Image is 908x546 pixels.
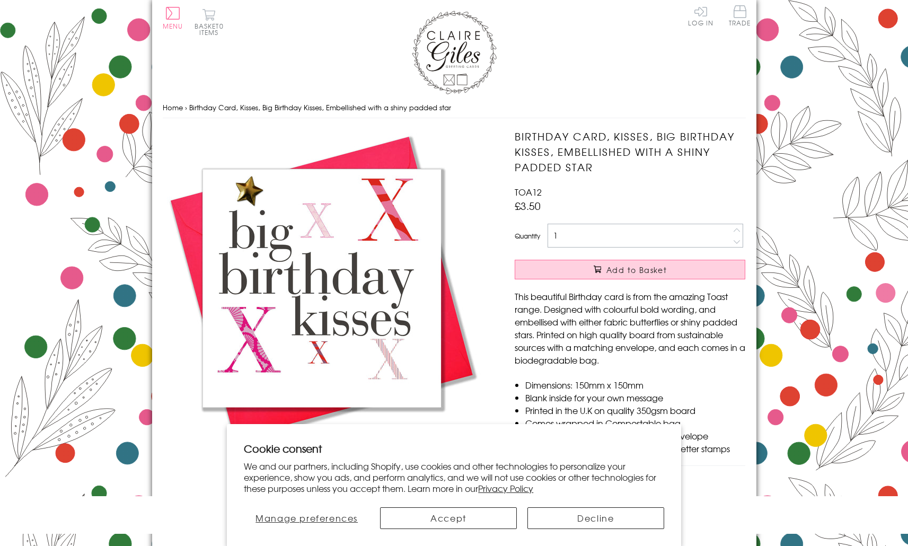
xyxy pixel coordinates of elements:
img: Claire Giles Greetings Cards [412,11,497,94]
button: Basket0 items [195,8,224,36]
span: TOA12 [515,186,542,198]
span: £3.50 [515,198,541,213]
button: Accept [380,507,517,529]
button: Manage preferences [244,507,369,529]
nav: breadcrumbs [163,97,746,119]
label: Quantity [515,231,540,241]
p: This beautiful Birthday card is from the amazing Toast range. Designed with colourful bold wordin... [515,290,745,366]
img: Birthday Card, Kisses, Big Birthday Kisses, Embellished with a shiny padded star [163,129,481,447]
a: Trade [729,5,751,28]
span: Trade [729,5,751,26]
span: Add to Basket [606,265,667,275]
li: Dimensions: 150mm x 150mm [525,378,745,391]
button: Decline [527,507,664,529]
button: Add to Basket [515,260,745,279]
span: 0 items [199,21,224,37]
span: › [185,102,187,112]
h2: Cookie consent [244,441,664,456]
span: Birthday Card, Kisses, Big Birthday Kisses, Embellished with a shiny padded star [189,102,451,112]
a: Log In [688,5,713,26]
li: Comes wrapped in Compostable bag [525,417,745,429]
button: Menu [163,7,183,29]
span: Manage preferences [255,512,358,524]
a: Home [163,102,183,112]
h1: Birthday Card, Kisses, Big Birthday Kisses, Embellished with a shiny padded star [515,129,745,174]
span: Menu [163,21,183,31]
p: We and our partners, including Shopify, use cookies and other technologies to personalize your ex... [244,461,664,494]
a: Privacy Policy [478,482,533,495]
li: Printed in the U.K on quality 350gsm board [525,404,745,417]
li: Blank inside for your own message [525,391,745,404]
